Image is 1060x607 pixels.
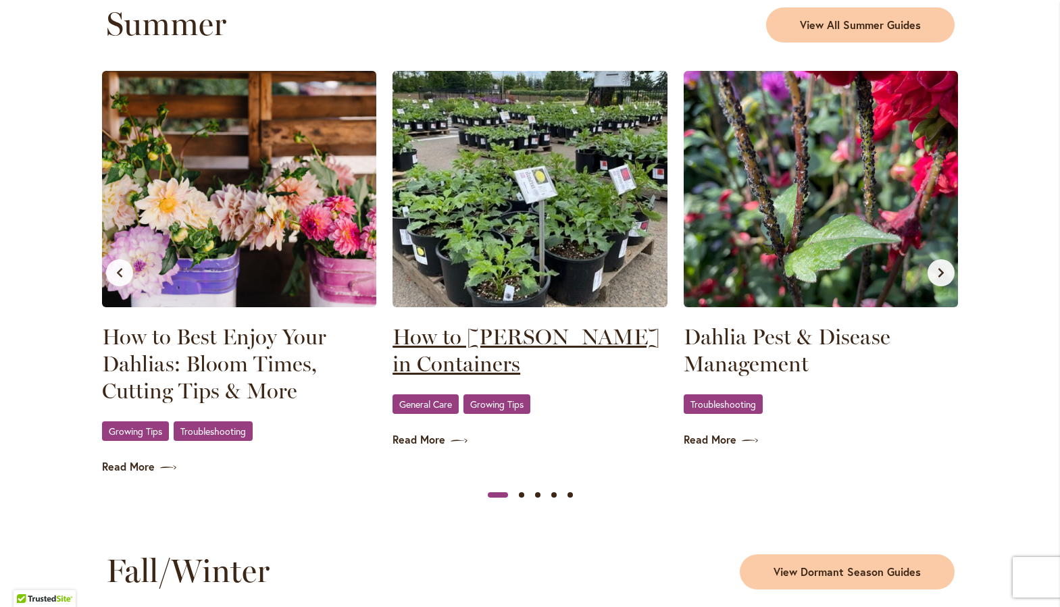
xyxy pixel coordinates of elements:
span: Growing Tips [109,427,162,436]
a: View All Summer Guides [766,7,955,43]
span: View All Summer Guides [800,18,921,33]
button: Slide 3 [530,487,546,503]
a: View Dormant Season Guides [740,554,955,589]
a: Growing Tips [463,394,530,414]
span: Growing Tips [470,400,524,408]
button: Slide 4 [546,487,562,503]
a: Troubleshooting [684,394,763,414]
button: Slide 5 [562,487,578,503]
img: DAHLIAS - APHIDS [684,71,959,307]
a: Growing Tips [102,421,169,441]
button: Slide 1 [488,487,508,503]
a: How to Best Enjoy Your Dahlias: Bloom Times, Cutting Tips & More [102,323,377,404]
a: Read More [393,432,667,448]
img: SID - DAHLIAS - BUCKETS [102,71,377,307]
span: Troubleshooting [180,427,246,436]
button: Previous slide [106,259,133,286]
div: , [102,421,377,443]
h2: Summer [106,5,522,43]
button: Slide 2 [513,487,530,503]
span: General Care [399,400,452,408]
a: How to [PERSON_NAME] in Containers [393,323,667,377]
a: Read More [102,459,377,475]
a: General Care [393,394,459,414]
div: , [393,394,667,416]
a: Troubleshooting [174,421,253,441]
a: Read More [684,432,959,448]
h2: Fall/Winter [106,552,522,589]
span: Troubleshooting [690,400,756,408]
img: More Potted Dahlias! [393,71,667,307]
a: Dahlia Pest & Disease Management [684,323,959,377]
button: Next slide [928,259,955,286]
